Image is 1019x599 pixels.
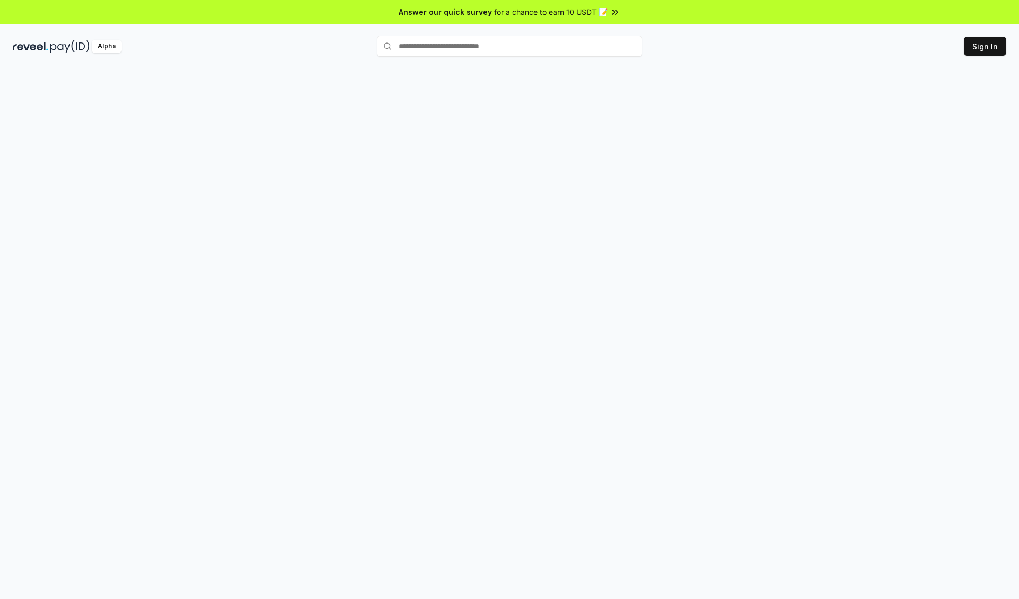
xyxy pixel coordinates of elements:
img: reveel_dark [13,40,48,53]
div: Alpha [92,40,122,53]
img: pay_id [50,40,90,53]
span: Answer our quick survey [399,6,492,18]
button: Sign In [964,37,1006,56]
span: for a chance to earn 10 USDT 📝 [494,6,608,18]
